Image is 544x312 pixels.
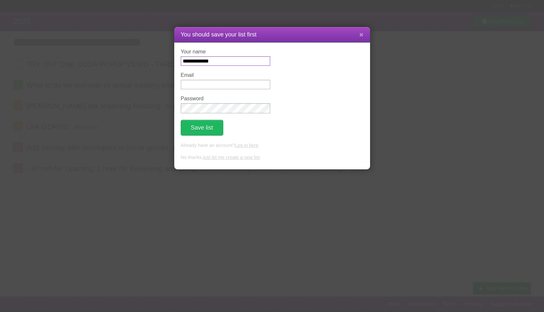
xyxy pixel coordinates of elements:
p: Already have an account? . [181,142,364,149]
h1: You should save your list first [181,30,364,39]
label: Your name [181,49,270,55]
p: No thanks, . [181,154,364,161]
label: Email [181,72,270,78]
a: Log in here [235,143,258,148]
button: Save list [181,120,223,135]
a: just let me create a new list [203,155,260,160]
label: Password [181,96,270,102]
